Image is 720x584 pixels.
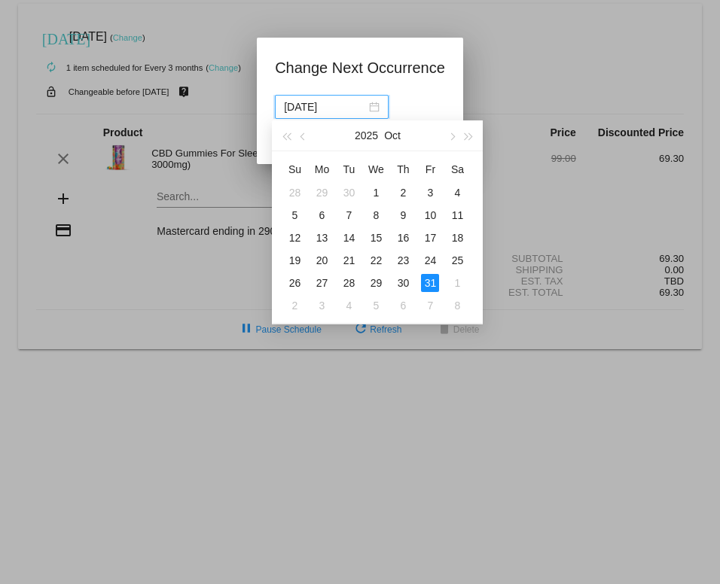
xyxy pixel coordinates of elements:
[335,227,362,249] td: 10/14/2025
[362,204,389,227] td: 10/8/2025
[416,272,444,294] td: 10/31/2025
[295,120,312,151] button: Previous month (PageUp)
[448,297,466,315] div: 8
[308,181,335,204] td: 9/29/2025
[421,251,439,269] div: 24
[389,294,416,317] td: 11/6/2025
[275,56,445,80] h1: Change Next Occurrence
[335,204,362,227] td: 10/7/2025
[421,229,439,247] div: 17
[335,249,362,272] td: 10/21/2025
[367,274,385,292] div: 29
[394,184,412,202] div: 2
[308,249,335,272] td: 10/20/2025
[313,251,331,269] div: 20
[444,181,471,204] td: 10/4/2025
[285,184,304,202] div: 28
[313,184,331,202] div: 29
[340,274,358,292] div: 28
[389,181,416,204] td: 10/2/2025
[389,157,416,181] th: Thu
[308,272,335,294] td: 10/27/2025
[335,181,362,204] td: 9/30/2025
[308,294,335,317] td: 11/3/2025
[281,181,308,204] td: 9/28/2025
[394,229,412,247] div: 16
[421,184,439,202] div: 3
[444,249,471,272] td: 10/25/2025
[281,157,308,181] th: Sun
[335,157,362,181] th: Tue
[313,206,331,224] div: 6
[335,294,362,317] td: 11/4/2025
[448,229,466,247] div: 18
[444,120,460,151] button: Next month (PageDown)
[308,157,335,181] th: Mon
[416,157,444,181] th: Fri
[285,229,304,247] div: 12
[340,229,358,247] div: 14
[362,249,389,272] td: 10/22/2025
[444,294,471,317] td: 11/8/2025
[421,206,439,224] div: 10
[448,206,466,224] div: 11
[367,229,385,247] div: 15
[308,227,335,249] td: 10/13/2025
[416,227,444,249] td: 10/17/2025
[389,227,416,249] td: 10/16/2025
[444,272,471,294] td: 11/1/2025
[448,184,466,202] div: 4
[340,206,358,224] div: 7
[281,294,308,317] td: 11/2/2025
[278,120,294,151] button: Last year (Control + left)
[281,249,308,272] td: 10/19/2025
[284,99,366,115] input: Select date
[384,120,401,151] button: Oct
[285,274,304,292] div: 26
[394,297,412,315] div: 6
[394,274,412,292] div: 30
[444,157,471,181] th: Sat
[367,297,385,315] div: 5
[444,227,471,249] td: 10/18/2025
[367,251,385,269] div: 22
[362,294,389,317] td: 11/5/2025
[460,120,477,151] button: Next year (Control + right)
[281,227,308,249] td: 10/12/2025
[285,251,304,269] div: 19
[335,272,362,294] td: 10/28/2025
[340,297,358,315] div: 4
[313,297,331,315] div: 3
[285,206,304,224] div: 5
[389,249,416,272] td: 10/23/2025
[340,184,358,202] div: 30
[362,272,389,294] td: 10/29/2025
[355,120,378,151] button: 2025
[416,294,444,317] td: 11/7/2025
[416,181,444,204] td: 10/3/2025
[313,229,331,247] div: 13
[308,204,335,227] td: 10/6/2025
[394,206,412,224] div: 9
[448,274,466,292] div: 1
[394,251,412,269] div: 23
[281,204,308,227] td: 10/5/2025
[421,274,439,292] div: 31
[416,204,444,227] td: 10/10/2025
[281,272,308,294] td: 10/26/2025
[416,249,444,272] td: 10/24/2025
[362,227,389,249] td: 10/15/2025
[448,251,466,269] div: 25
[389,272,416,294] td: 10/30/2025
[285,297,304,315] div: 2
[340,251,358,269] div: 21
[421,297,439,315] div: 7
[362,181,389,204] td: 10/1/2025
[367,184,385,202] div: 1
[444,204,471,227] td: 10/11/2025
[367,206,385,224] div: 8
[313,274,331,292] div: 27
[389,204,416,227] td: 10/9/2025
[362,157,389,181] th: Wed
